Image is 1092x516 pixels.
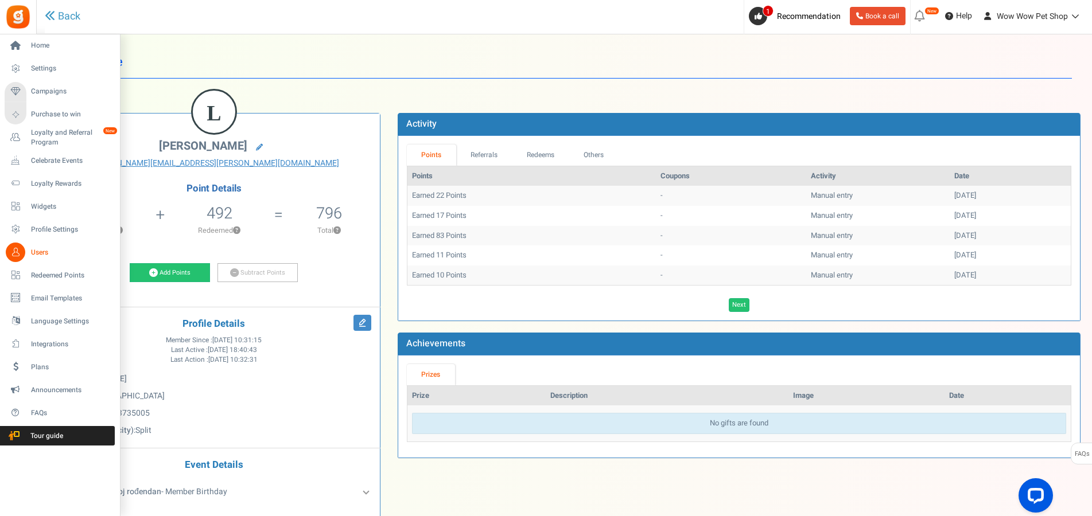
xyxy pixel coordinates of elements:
[850,7,906,25] a: Book a call
[31,385,111,395] span: Announcements
[103,127,118,135] em: New
[31,225,111,234] span: Profile Settings
[88,486,161,498] b: Unesi svoj rođendan
[777,10,841,22] span: Recommendation
[763,5,774,17] span: 1
[31,64,111,73] span: Settings
[316,205,342,222] h5: 796
[997,10,1068,22] span: Wow Wow Pet Shop
[407,364,455,385] a: Prizes
[656,265,806,286] td: -
[407,206,656,226] td: Earned 17 Points
[407,226,656,246] td: Earned 83 Points
[57,373,371,385] p: :
[31,179,111,189] span: Loyalty Rewards
[208,345,257,355] span: [DATE] 18:40:43
[31,271,111,280] span: Redeemed Points
[656,206,806,226] td: -
[31,110,111,119] span: Purchase to win
[31,339,111,349] span: Integrations
[5,151,115,170] a: Celebrate Events
[5,82,115,101] a: Campaigns
[954,210,1066,221] div: [DATE]
[57,425,371,436] p: :
[159,138,247,154] span: [PERSON_NAME]
[407,144,456,166] a: Points
[193,91,235,135] figcaption: L
[407,386,546,406] th: Prize
[130,263,210,283] a: Add Points
[5,357,115,377] a: Plans
[656,226,806,246] td: -
[749,7,845,25] a: 1 Recommendation
[48,183,380,194] h4: Point Details
[31,41,111,50] span: Home
[950,166,1071,186] th: Date
[170,355,258,365] span: Last Action :
[811,269,853,280] span: Manual entry
[5,4,31,30] img: Gratisfaction
[5,128,115,147] a: Loyalty and Referral Program New
[656,245,806,265] td: -
[569,144,619,166] a: Others
[5,288,115,308] a: Email Templates
[207,205,232,222] h5: 492
[945,386,1071,406] th: Date
[954,250,1066,261] div: [DATE]
[546,386,789,406] th: Description
[166,335,262,345] span: Member Since :
[5,59,115,79] a: Settings
[407,166,656,186] th: Points
[412,413,1066,434] div: No gifts are found
[941,7,977,25] a: Help
[5,403,115,423] a: FAQs
[512,144,569,166] a: Redeems
[217,263,298,283] a: Subtract Points
[56,46,1072,79] h1: User Profile
[5,265,115,285] a: Redeemed Points
[284,225,374,236] p: Total
[5,197,115,216] a: Widgets
[456,144,512,166] a: Referrals
[806,166,950,186] th: Activity
[104,407,150,419] span: 0953735005
[353,315,371,331] i: Edit Profile
[87,390,165,402] span: [GEOGRAPHIC_DATA]
[31,248,111,257] span: Users
[31,362,111,372] span: Plans
[31,156,111,166] span: Celebrate Events
[31,294,111,303] span: Email Templates
[954,190,1066,201] div: [DATE]
[31,202,111,212] span: Widgets
[924,7,939,15] em: New
[5,36,115,56] a: Home
[5,174,115,193] a: Loyalty Rewards
[31,87,111,96] span: Campaigns
[729,298,749,312] a: Next
[57,158,371,169] a: [PERSON_NAME][EMAIL_ADDRESS][PERSON_NAME][DOMAIN_NAME]
[57,319,371,330] h4: Profile Details
[5,105,115,124] a: Purchase to win
[811,230,853,241] span: Manual entry
[208,355,258,365] span: [DATE] 10:32:31
[135,424,151,436] span: Split
[57,460,371,471] h4: Event Details
[406,337,465,350] b: Achievements
[5,243,115,262] a: Users
[333,227,341,234] button: ?
[954,230,1066,241] div: [DATE]
[954,270,1066,281] div: [DATE]
[31,408,111,418] span: FAQs
[88,486,227,498] span: - Member Birthday
[166,225,273,236] p: Redeemed
[5,431,86,441] span: Tour guide
[1074,443,1090,465] span: FAQs
[406,117,437,131] b: Activity
[656,186,806,206] td: -
[811,210,853,221] span: Manual entry
[788,386,945,406] th: Image
[31,128,115,147] span: Loyalty and Referral Program
[233,227,240,234] button: ?
[31,316,111,326] span: Language Settings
